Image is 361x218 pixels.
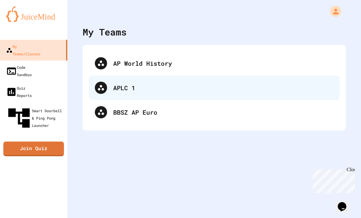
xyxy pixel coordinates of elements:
[324,4,343,18] div: My Account
[6,64,32,78] div: Code Sandbox
[113,83,333,92] div: APLC 1
[113,59,333,68] div: AP World History
[3,142,64,156] a: Join Quiz
[2,2,42,39] div: Chat with us now!Close
[89,76,340,100] div: APLC 1
[6,84,32,99] div: Quiz Reports
[310,167,355,193] iframe: chat widget
[6,105,65,131] div: Smart Doorbell & Ping Pong Launcher
[89,100,340,124] div: BBSZ AP Euro
[6,43,40,57] div: My Teams/Classes
[335,194,355,212] iframe: chat widget
[6,6,61,22] img: logo-orange.svg
[83,25,127,39] div: My Teams
[113,108,333,117] div: BBSZ AP Euro
[89,51,340,76] div: AP World History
